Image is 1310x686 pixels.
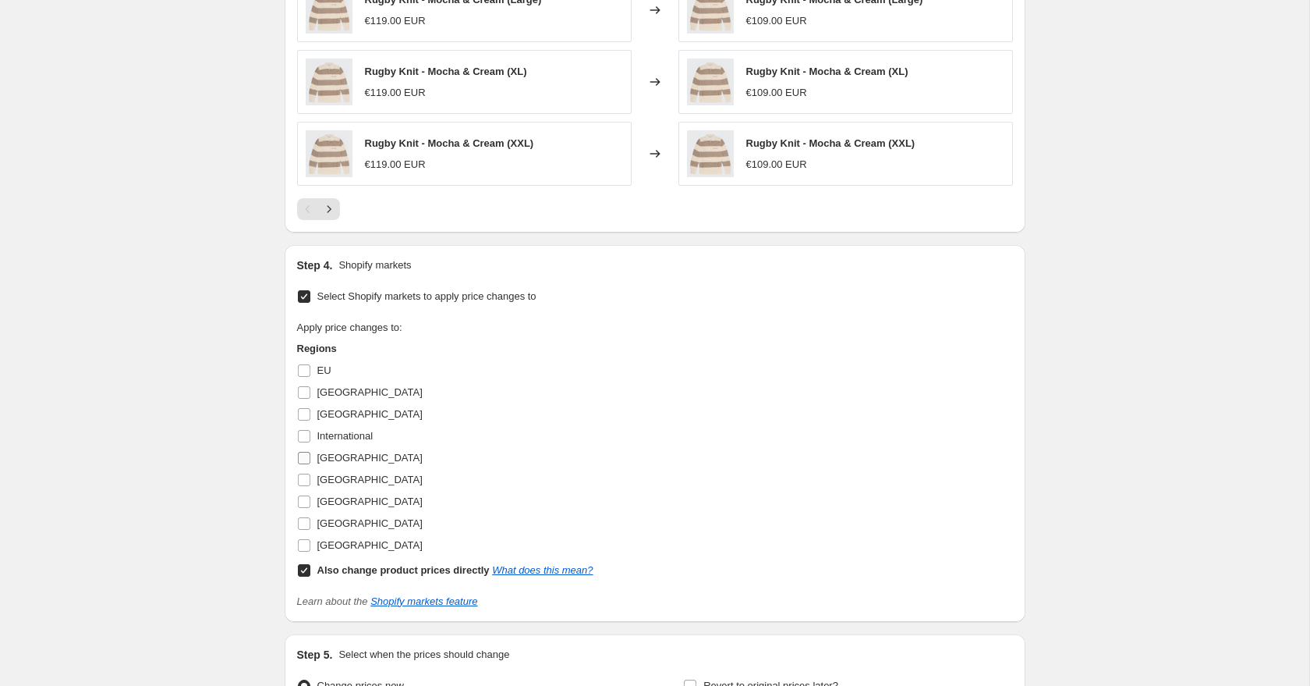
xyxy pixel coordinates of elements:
[365,15,426,27] span: €119.00 EUR
[746,87,807,98] span: €109.00 EUR
[317,408,423,420] span: [GEOGRAPHIC_DATA]
[365,66,527,77] span: Rugby Knit - Mocha & Cream (XL)
[370,595,477,607] a: Shopify markets feature
[317,564,490,576] b: Also change product prices directly
[317,364,331,376] span: EU
[297,595,478,607] i: Learn about the
[317,430,374,442] span: International
[317,290,536,302] span: Select Shopify markets to apply price changes to
[365,158,426,170] span: €119.00 EUR
[746,158,807,170] span: €109.00 EUR
[746,66,908,77] span: Rugby Knit - Mocha & Cream (XL)
[318,198,340,220] button: Next
[306,59,352,105] img: IFTBZLUXCT_1-min_80x.jpg
[297,258,333,273] h2: Step 4.
[317,517,423,529] span: [GEOGRAPHIC_DATA]
[317,386,423,398] span: [GEOGRAPHIC_DATA]
[317,474,423,485] span: [GEOGRAPHIC_DATA]
[365,137,534,149] span: Rugby Knit - Mocha & Cream (XXL)
[306,130,352,177] img: IFTBZLUXCT_1-min_80x.jpg
[338,258,411,273] p: Shopify markets
[492,564,593,576] a: What does this mean?
[746,15,807,27] span: €109.00 EUR
[365,87,426,98] span: €119.00 EUR
[297,322,402,333] span: Apply price changes to:
[297,198,340,220] nav: Pagination
[317,539,423,551] span: [GEOGRAPHIC_DATA]
[297,341,593,357] h3: Regions
[317,496,423,507] span: [GEOGRAPHIC_DATA]
[297,647,333,663] h2: Step 5.
[687,130,734,177] img: IFTBZLUXCT_1-min_80x.jpg
[317,452,423,464] span: [GEOGRAPHIC_DATA]
[746,137,915,149] span: Rugby Knit - Mocha & Cream (XXL)
[687,59,734,105] img: IFTBZLUXCT_1-min_80x.jpg
[338,647,509,663] p: Select when the prices should change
